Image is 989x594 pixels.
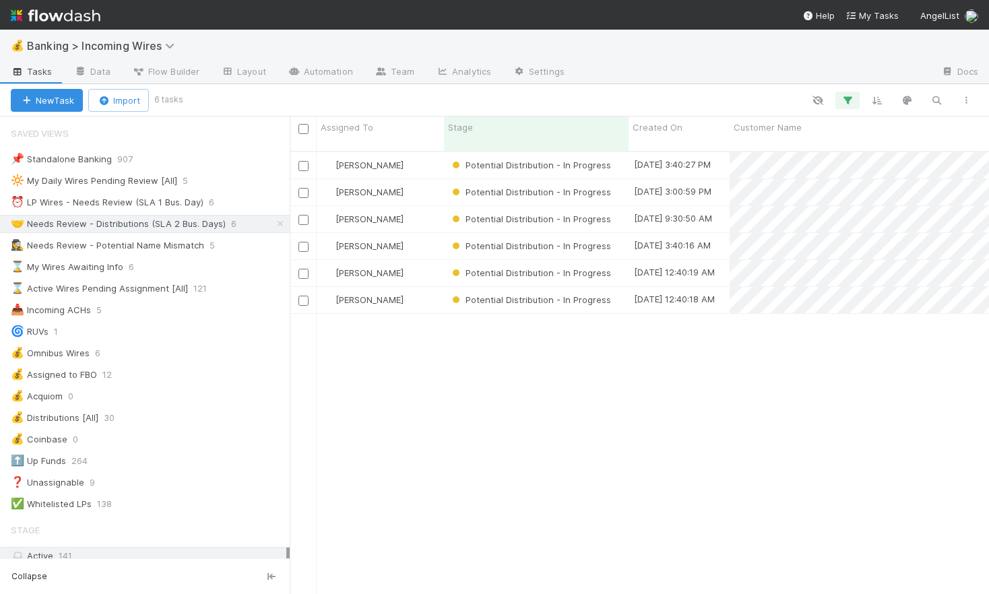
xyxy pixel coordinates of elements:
[323,240,333,251] img: avatar_eacbd5bb-7590-4455-a9e9-12dcb5674423.png
[11,40,24,51] span: 💰
[846,9,899,22] a: My Tasks
[117,151,146,168] span: 907
[336,240,404,251] span: [PERSON_NAME]
[11,390,24,401] span: 💰
[68,388,87,405] span: 0
[336,160,404,170] span: [PERSON_NAME]
[210,62,277,84] a: Layout
[11,4,100,27] img: logo-inverted-e16ddd16eac7371096b0.svg
[449,267,611,278] span: Potential Distribution - In Progress
[449,266,611,279] div: Potential Distribution - In Progress
[11,496,92,513] div: Whitelisted LPs
[449,158,611,172] div: Potential Distribution - In Progress
[11,409,98,426] div: Distributions [All]
[502,62,575,84] a: Settings
[449,187,611,197] span: Potential Distribution - In Progress
[154,94,183,106] small: 6 tasks
[95,345,114,362] span: 6
[71,453,101,469] span: 264
[11,302,91,319] div: Incoming ACHs
[322,293,404,306] div: [PERSON_NAME]
[11,368,24,380] span: 💰
[11,239,24,251] span: 🕵️‍♀️
[322,158,404,172] div: [PERSON_NAME]
[231,216,250,232] span: 6
[11,151,112,168] div: Standalone Banking
[11,89,83,112] button: NewTask
[209,194,228,211] span: 6
[734,121,802,134] span: Customer Name
[11,304,24,315] span: 📥
[633,121,682,134] span: Created On
[846,10,899,21] span: My Tasks
[298,296,309,306] input: Toggle Row Selected
[121,62,210,84] a: Flow Builder
[298,242,309,252] input: Toggle Row Selected
[11,323,49,340] div: RUVs
[802,9,835,22] div: Help
[11,433,24,444] span: 💰
[321,121,373,134] span: Assigned To
[930,62,989,84] a: Docs
[11,366,97,383] div: Assigned to FBO
[11,172,177,189] div: My Daily Wires Pending Review [All]
[11,237,204,254] div: Needs Review - Potential Name Mismatch
[323,294,333,305] img: avatar_c6c9a18c-a1dc-4048-8eac-219674057138.png
[11,194,203,211] div: LP Wires - Needs Review (SLA 1 Bus. Day)
[183,172,201,189] span: 5
[210,237,228,254] span: 5
[11,498,24,509] span: ✅
[323,213,333,224] img: avatar_eacbd5bb-7590-4455-a9e9-12dcb5674423.png
[336,187,404,197] span: [PERSON_NAME]
[449,213,611,224] span: Potential Distribution - In Progress
[97,496,125,513] span: 138
[11,345,90,362] div: Omnibus Wires
[11,174,24,186] span: 🔆
[323,160,333,170] img: avatar_eacbd5bb-7590-4455-a9e9-12dcb5674423.png
[425,62,502,84] a: Analytics
[11,455,24,466] span: ⬆️
[11,325,24,337] span: 🌀
[449,185,611,199] div: Potential Distribution - In Progress
[73,431,92,448] span: 0
[336,213,404,224] span: [PERSON_NAME]
[11,570,47,583] span: Collapse
[634,211,712,225] div: [DATE] 9:30:50 AM
[322,185,404,199] div: [PERSON_NAME]
[323,187,333,197] img: avatar_eacbd5bb-7590-4455-a9e9-12dcb5674423.png
[449,294,611,305] span: Potential Distribution - In Progress
[322,266,404,279] div: [PERSON_NAME]
[11,218,24,229] span: 🤝
[336,267,404,278] span: [PERSON_NAME]
[634,238,711,252] div: [DATE] 3:40:16 AM
[59,550,72,561] span: 141
[11,476,24,488] span: ❓
[96,302,115,319] span: 5
[448,121,473,134] span: Stage
[11,517,40,543] span: Stage
[11,216,226,232] div: Needs Review - Distributions (SLA 2 Bus. Days)
[102,366,125,383] span: 12
[11,548,286,564] div: Active
[277,62,364,84] a: Automation
[634,292,715,306] div: [DATE] 12:40:18 AM
[449,160,611,170] span: Potential Distribution - In Progress
[634,185,711,198] div: [DATE] 3:00:59 PM
[90,474,108,491] span: 9
[298,161,309,171] input: Toggle Row Selected
[11,261,24,272] span: ⌛
[11,411,24,423] span: 💰
[449,240,611,251] span: Potential Distribution - In Progress
[11,65,53,78] span: Tasks
[11,196,24,207] span: ⏰
[27,39,181,53] span: Banking > Incoming Wires
[104,409,128,426] span: 30
[193,280,220,297] span: 121
[129,259,148,275] span: 6
[322,212,404,226] div: [PERSON_NAME]
[322,239,404,253] div: [PERSON_NAME]
[11,153,24,164] span: 📌
[298,215,309,225] input: Toggle Row Selected
[11,282,24,294] span: ⌛
[11,388,63,405] div: Acquiom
